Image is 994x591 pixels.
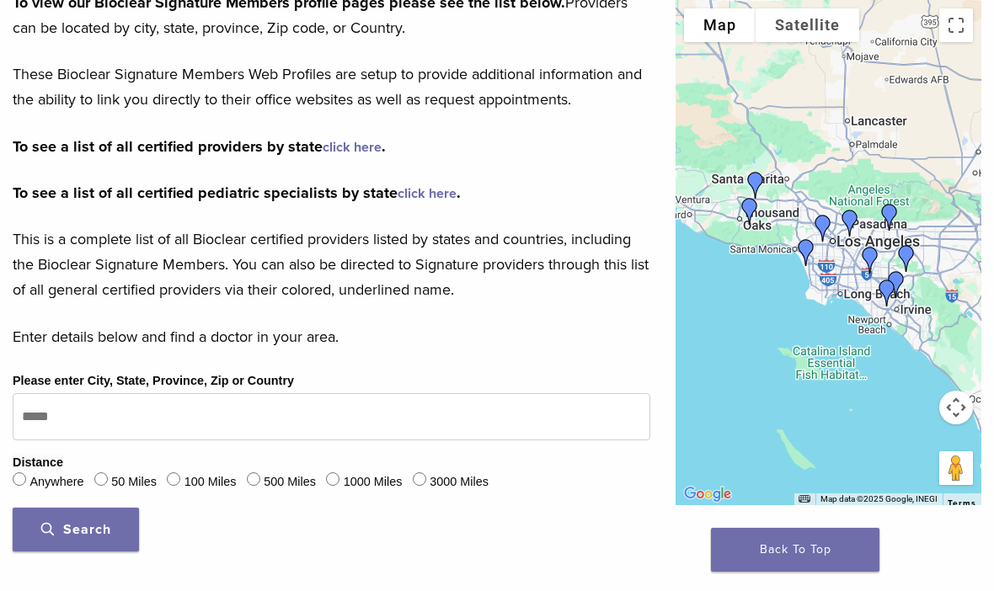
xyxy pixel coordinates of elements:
div: Dr. Philip Shindler [729,191,770,232]
div: Dr. Henry Chung [850,240,890,280]
p: These Bioclear Signature Members Web Profiles are setup to provide additional information and the... [13,61,650,112]
button: Toggle fullscreen view [939,8,973,42]
button: Show street map [684,8,756,42]
label: 500 Miles [264,473,316,492]
div: Dr. Eddie Kao [876,264,917,305]
span: Search [41,521,111,538]
button: Keyboard shortcuts [799,493,810,505]
strong: To see a list of all certified pediatric specialists by state . [13,184,461,202]
button: Search [13,508,139,551]
div: Dr. Rajeev Prasher [886,238,927,279]
p: This is a complete list of all Bioclear certified providers listed by states and countries, inclu... [13,226,650,302]
label: 3000 Miles [430,473,489,492]
button: Drag Pegman onto the map to open Street View [939,451,973,485]
span: Map data ©2025 Google, INEGI [820,494,938,503]
legend: Distance [13,454,63,472]
a: Back To Top [711,528,879,572]
a: click here [398,185,457,202]
img: Google [680,483,735,505]
a: Open this area in Google Maps (opens a new window) [680,483,735,505]
div: Dr. Justin Stout [735,165,776,205]
label: 100 Miles [184,473,237,492]
button: Map camera controls [939,391,973,424]
p: Enter details below and find a doctor in your area. [13,324,650,349]
strong: To see a list of all certified providers by state . [13,137,386,156]
div: Dr. Henry Chung [803,208,843,248]
button: Show satellite imagery [756,8,859,42]
label: 1000 Miles [344,473,403,492]
a: Terms (opens in new tab) [948,498,976,508]
label: Please enter City, State, Province, Zip or Country [13,372,294,391]
div: Dr. Joy Helou [869,197,910,237]
label: Anywhere [29,473,83,492]
div: Dr. Benjamin Lu [830,203,870,243]
label: 50 Miles [111,473,157,492]
a: click here [323,139,382,156]
div: Dr. Sandra Calleros [786,232,826,273]
div: Dr. Randy Fong [867,273,907,313]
